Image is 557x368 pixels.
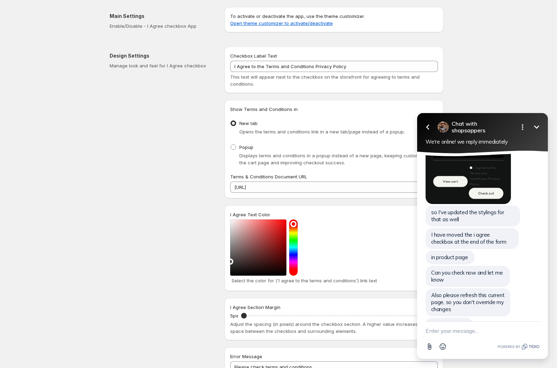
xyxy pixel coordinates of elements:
p: Enable/Disable - I Agree checkbox App [110,22,213,29]
span: Checkbox Label Text [230,53,277,59]
span: Terms & Conditions Document URL [230,174,307,179]
p: Manage look and feel for I Agree checkbox [110,62,213,69]
h2: Design Settings [110,52,213,59]
h2: Main Settings [110,13,213,20]
iframe: Tidio Chat [408,97,557,368]
p: To activate or deactivate the app, use the theme customizer. [230,13,438,27]
input: https://yourstoredomain.com/termsandconditions.html [230,182,438,193]
p: 5px [230,312,238,319]
label: I Agree Text Color [230,211,270,218]
span: Adjust the spacing (in pixels) around the checkbox section. A higher value increases the space be... [230,321,426,334]
span: New tab [239,120,258,126]
span: Displays terms and conditions in a popup instead of a new page, keeping customers on the cart pag... [239,153,434,165]
span: I Agree Section Margin [230,304,280,310]
span: This text will appear next to the checkbox on the storefront for agreeing to terms and conditions. [230,74,420,87]
p: Select the color for ('I agree to the terms and conditions') link text [232,277,436,284]
span: Popup [239,144,253,150]
a: Open theme customizer to activate/deactivate [230,20,333,26]
span: Show Terms and Conditions in [230,106,298,112]
span: Error Message [230,354,262,359]
span: Opens the terms and conditions link in a new tab/page instead of a popup. [239,129,405,134]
